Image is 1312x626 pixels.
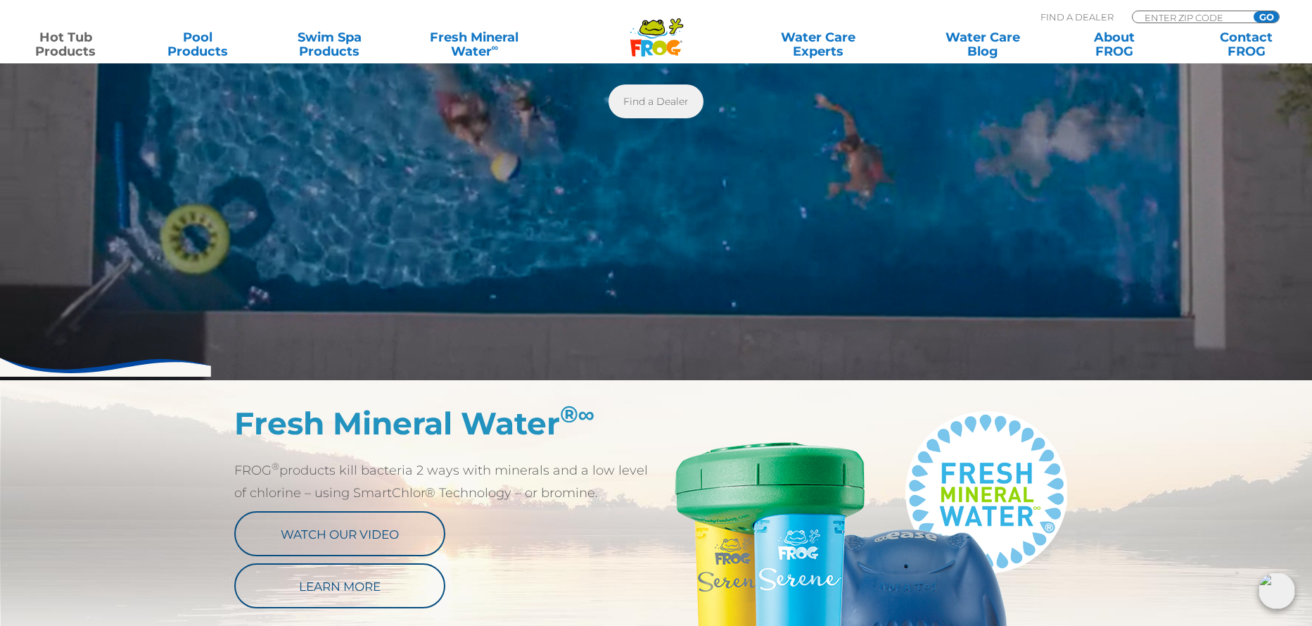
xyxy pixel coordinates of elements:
p: FROG products kill bacteria 2 ways with minerals and a low level of chlorine – using SmartChlor® ... [234,459,656,504]
sup: ® [272,461,279,472]
input: GO [1254,11,1279,23]
a: PoolProducts [146,30,249,58]
h2: Fresh Mineral Water [234,405,656,442]
a: Swim SpaProducts [278,30,381,58]
a: Water CareExperts [735,30,902,58]
a: Find a Dealer [609,84,703,118]
p: Find A Dealer [1040,11,1114,23]
em: ∞ [578,400,595,428]
a: Water CareBlog [931,30,1034,58]
input: Zip Code Form [1143,11,1238,23]
img: openIcon [1259,572,1295,609]
a: ContactFROG [1195,30,1298,58]
a: Learn More [234,563,445,608]
sup: ® [560,400,595,428]
a: Hot TubProducts [14,30,117,58]
a: AboutFROG [1063,30,1166,58]
a: Watch Our Video [234,511,445,556]
a: Fresh MineralWater∞ [410,30,539,58]
sup: ∞ [492,42,499,53]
